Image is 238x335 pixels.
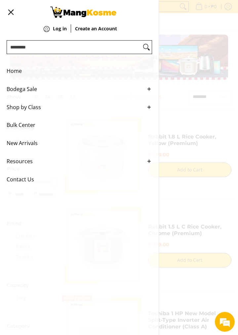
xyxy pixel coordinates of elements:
span: Contact Us [7,170,142,189]
a: Shop by Class [7,98,152,116]
strong: Create an Account [75,25,117,32]
a: Resources [7,152,152,170]
span: Resources [7,152,142,170]
strong: Log in [53,25,67,32]
a: Bulk Center [7,116,152,134]
a: New Arrivals [7,134,152,152]
a: Log in [53,26,67,41]
span: Bulk Center [7,116,142,134]
span: Shop by Class [7,98,142,116]
a: Contact Us [7,170,152,189]
img: New Arrivals: Fresh Release from The Premium Brands l Mang Kosme [50,7,116,18]
span: New Arrivals [7,134,142,152]
a: Create an Account [75,26,117,41]
a: Home [7,62,152,80]
button: Search [141,41,152,54]
span: Home [7,62,142,80]
a: Bodega Sale [7,80,152,98]
span: Bodega Sale [7,80,142,98]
